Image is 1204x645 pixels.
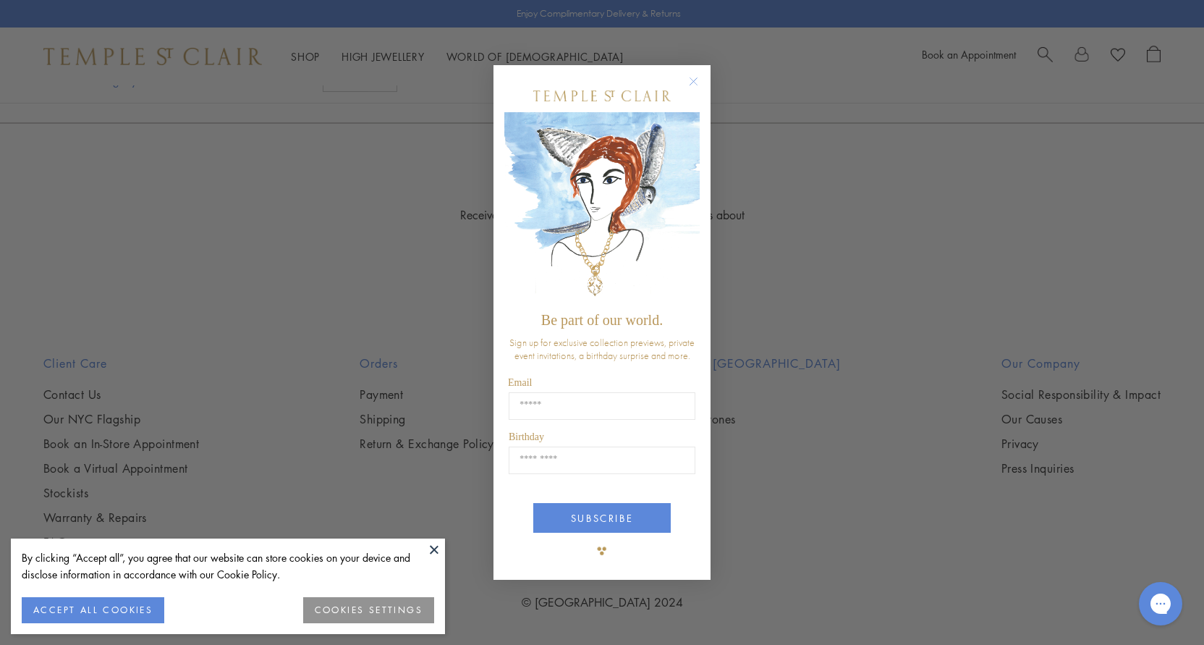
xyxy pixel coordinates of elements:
span: Email [508,377,532,388]
button: SUBSCRIBE [533,503,671,533]
img: TSC [588,536,616,565]
span: Be part of our world. [541,312,663,328]
button: Close dialog [692,80,710,98]
iframe: Gorgias live chat messenger [1132,577,1190,631]
button: COOKIES SETTINGS [303,597,434,623]
img: Temple St. Clair [533,90,671,101]
img: c4a9eb12-d91a-4d4a-8ee0-386386f4f338.jpeg [504,112,700,305]
span: Birthday [509,431,544,442]
div: By clicking “Accept all”, you agree that our website can store cookies on your device and disclos... [22,549,434,583]
input: Email [509,392,695,420]
button: ACCEPT ALL COOKIES [22,597,164,623]
span: Sign up for exclusive collection previews, private event invitations, a birthday surprise and more. [509,336,695,362]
